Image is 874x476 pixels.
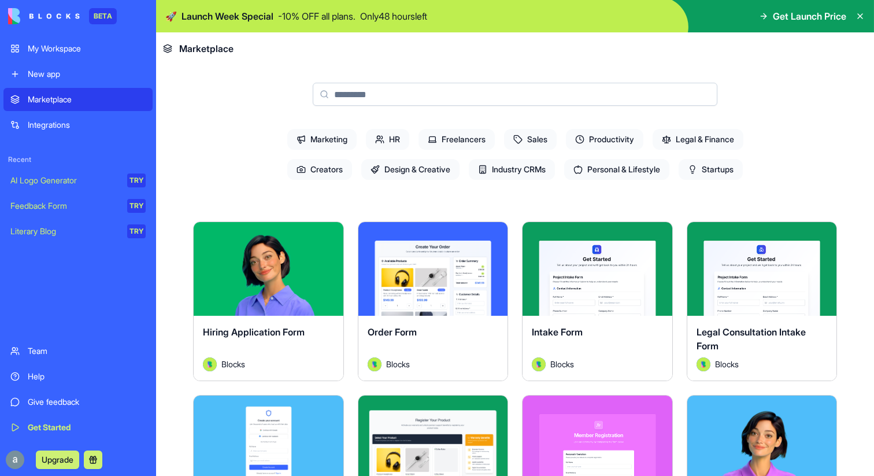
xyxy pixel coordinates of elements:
[3,155,153,164] span: Recent
[653,129,743,150] span: Legal & Finance
[28,43,146,54] div: My Workspace
[10,226,119,237] div: Literary Blog
[368,326,417,338] span: Order Form
[715,358,739,370] span: Blocks
[203,357,217,371] img: Avatar
[10,200,119,212] div: Feedback Form
[3,340,153,363] a: Team
[532,357,546,371] img: Avatar
[127,224,146,238] div: TRY
[419,129,495,150] span: Freelancers
[28,68,146,80] div: New app
[566,129,643,150] span: Productivity
[10,175,119,186] div: AI Logo Generator
[3,365,153,388] a: Help
[3,416,153,439] a: Get Started
[697,357,710,371] img: Avatar
[287,159,352,180] span: Creators
[182,9,273,23] span: Launch Week Special
[127,199,146,213] div: TRY
[36,453,79,465] a: Upgrade
[287,129,357,150] span: Marketing
[564,159,669,180] span: Personal & Lifestyle
[3,62,153,86] a: New app
[193,222,344,381] a: Hiring Application FormAvatarBlocks
[386,358,410,370] span: Blocks
[28,422,146,433] div: Get Started
[3,37,153,60] a: My Workspace
[6,451,24,469] img: ACg8ocLXg6xfGZJggGOskBYsOzJeWAtPoHk4em143g6U3tYsqyXoFi50=s96-c
[366,129,409,150] span: HR
[504,129,557,150] span: Sales
[278,9,355,23] p: - 10 % OFF all plans.
[28,119,146,131] div: Integrations
[360,9,427,23] p: Only 48 hours left
[165,9,177,23] span: 🚀
[361,159,460,180] span: Design & Creative
[28,94,146,105] div: Marketplace
[8,8,117,24] a: BETA
[36,451,79,469] button: Upgrade
[773,9,846,23] span: Get Launch Price
[28,371,146,382] div: Help
[3,194,153,217] a: Feedback FormTRY
[687,222,838,381] a: Legal Consultation Intake FormAvatarBlocks
[358,222,509,381] a: Order FormAvatarBlocks
[469,159,555,180] span: Industry CRMs
[550,358,574,370] span: Blocks
[89,8,117,24] div: BETA
[679,159,743,180] span: Startups
[203,326,305,338] span: Hiring Application Form
[28,345,146,357] div: Team
[179,42,234,56] span: Marketplace
[3,169,153,192] a: AI Logo GeneratorTRY
[697,326,806,352] span: Legal Consultation Intake Form
[3,113,153,136] a: Integrations
[3,88,153,111] a: Marketplace
[221,358,245,370] span: Blocks
[3,220,153,243] a: Literary BlogTRY
[127,174,146,187] div: TRY
[522,222,673,381] a: Intake FormAvatarBlocks
[368,357,382,371] img: Avatar
[3,390,153,414] a: Give feedback
[8,8,80,24] img: logo
[532,326,583,338] span: Intake Form
[28,396,146,408] div: Give feedback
